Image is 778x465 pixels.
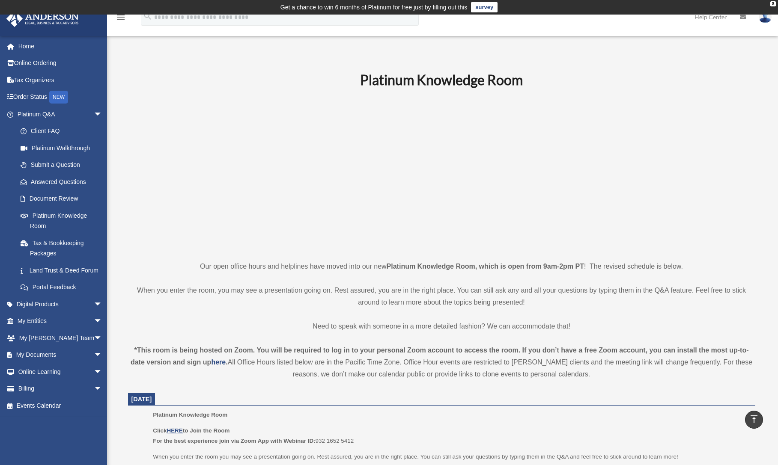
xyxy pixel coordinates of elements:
[280,2,468,12] div: Get a chance to win 6 months of Platinum for free just by filling out this
[12,234,115,262] a: Tax & Bookkeeping Packages
[387,263,584,270] strong: Platinum Knowledge Room, which is open from 9am-2pm PT
[131,396,152,403] span: [DATE]
[6,363,115,380] a: Online Learningarrow_drop_down
[153,438,315,444] b: For the best experience join via Zoom App with Webinar ID:
[226,358,227,366] strong: .
[12,123,115,140] a: Client FAQ
[6,71,115,89] a: Tax Organizers
[6,380,115,397] a: Billingarrow_drop_down
[12,139,115,157] a: Platinum Walkthrough
[116,12,126,22] i: menu
[153,427,230,434] b: Click to Join the Room
[153,426,749,446] p: 932 1652 5412
[128,320,755,332] p: Need to speak with someone in a more detailed fashion? We can accommodate that!
[167,427,182,434] a: HERE
[6,106,115,123] a: Platinum Q&Aarrow_drop_down
[6,397,115,414] a: Events Calendar
[143,12,152,21] i: search
[12,279,115,296] a: Portal Feedback
[153,452,749,462] p: When you enter the room you may see a presentation going on. Rest assured, you are in the right p...
[745,411,763,429] a: vertical_align_top
[6,313,115,330] a: My Entitiesarrow_drop_down
[12,157,115,174] a: Submit a Question
[153,412,227,418] span: Platinum Knowledge Room
[749,414,759,424] i: vertical_align_top
[759,11,772,23] img: User Pic
[6,89,115,106] a: Order StatusNEW
[770,1,776,6] div: close
[360,71,523,88] b: Platinum Knowledge Room
[94,106,111,123] span: arrow_drop_down
[12,207,111,234] a: Platinum Knowledge Room
[94,296,111,313] span: arrow_drop_down
[6,55,115,72] a: Online Ordering
[94,313,111,330] span: arrow_drop_down
[94,329,111,347] span: arrow_drop_down
[12,190,115,207] a: Document Review
[128,261,755,272] p: Our open office hours and helplines have moved into our new ! The revised schedule is below.
[128,284,755,308] p: When you enter the room, you may see a presentation going on. Rest assured, you are in the right ...
[131,347,749,366] strong: *This room is being hosted on Zoom. You will be required to log in to your personal Zoom account ...
[6,347,115,364] a: My Documentsarrow_drop_down
[94,363,111,381] span: arrow_drop_down
[12,173,115,190] a: Answered Questions
[471,2,498,12] a: survey
[211,358,226,366] a: here
[94,347,111,364] span: arrow_drop_down
[313,100,570,245] iframe: 231110_Toby_KnowledgeRoom
[12,262,115,279] a: Land Trust & Deed Forum
[94,380,111,398] span: arrow_drop_down
[6,296,115,313] a: Digital Productsarrow_drop_down
[4,10,81,27] img: Anderson Advisors Platinum Portal
[6,38,115,55] a: Home
[128,344,755,380] div: All Office Hours listed below are in the Pacific Time Zone. Office Hour events are restricted to ...
[49,91,68,104] div: NEW
[6,329,115,347] a: My [PERSON_NAME] Teamarrow_drop_down
[116,15,126,22] a: menu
